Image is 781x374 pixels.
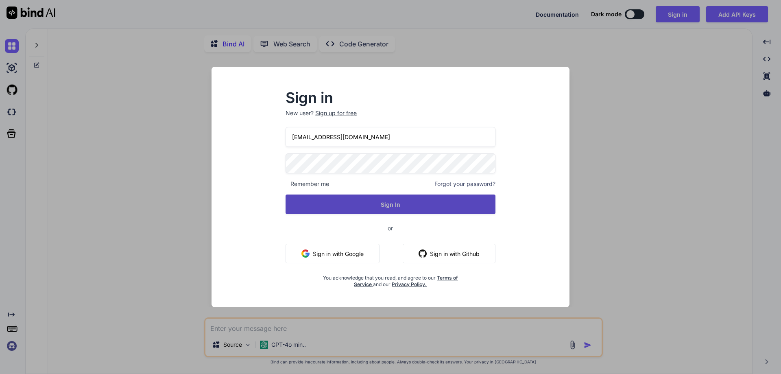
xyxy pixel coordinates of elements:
a: Terms of Service [354,275,458,287]
button: Sign in with Github [403,244,495,263]
img: google [301,249,310,258]
span: Remember me [286,180,329,188]
button: Sign In [286,195,495,214]
p: New user? [286,109,495,127]
span: Forgot your password? [434,180,495,188]
input: Login or Email [286,127,495,147]
span: or [355,218,425,238]
div: Sign up for free [315,109,357,117]
a: Privacy Policy. [392,281,427,287]
img: github [419,249,427,258]
div: You acknowledge that you read, and agree to our and our [321,270,460,288]
h2: Sign in [286,91,495,104]
button: Sign in with Google [286,244,380,263]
